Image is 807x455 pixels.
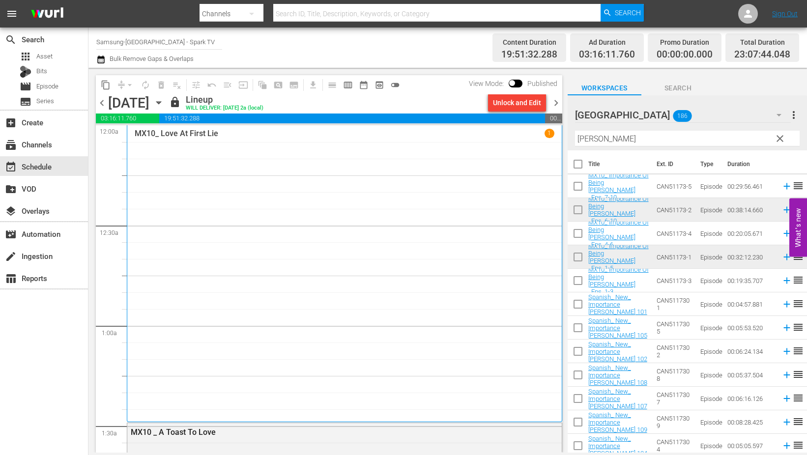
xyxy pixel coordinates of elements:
span: chevron_left [96,97,108,109]
svg: Add to Schedule [781,322,792,333]
svg: Add to Schedule [781,393,792,404]
td: Episode [696,316,723,340]
th: Ext. ID [651,150,694,178]
span: 00:52:15.952 [545,114,562,123]
td: Episode [696,222,723,245]
td: Episode [696,198,723,222]
span: Select an event to delete [153,77,169,93]
p: 1 [548,130,551,137]
span: VOD [5,183,17,195]
td: 00:38:14.660 [723,198,778,222]
span: reorder [792,180,804,192]
span: Search [641,82,715,94]
td: 00:05:53.520 [723,316,778,340]
td: CAN5117307 [653,387,696,410]
span: content_copy [101,80,111,90]
button: Unlock and Edit [488,94,546,112]
span: reorder [792,369,804,380]
span: View Mode: [464,80,509,87]
svg: Add to Schedule [781,299,792,310]
span: Channels [5,139,17,151]
span: reorder [792,416,804,427]
td: Episode [696,292,723,316]
td: Episode [696,410,723,434]
span: 00:00:00.000 [657,49,713,60]
td: Episode [696,387,723,410]
td: 00:04:57.881 [723,292,778,316]
span: 23:07:44.048 [734,49,790,60]
a: Spanish_ New_ Importance [PERSON_NAME] 101 [588,293,647,315]
span: reorder [792,345,804,357]
span: date_range_outlined [359,80,369,90]
div: [GEOGRAPHIC_DATA] [575,101,791,129]
svg: Add to Schedule [781,440,792,451]
span: chevron_right [550,97,562,109]
a: Sign Out [772,10,798,18]
button: clear [772,130,787,146]
td: Episode [696,340,723,363]
span: Schedule [5,161,17,173]
span: toggle_off [390,80,400,90]
td: CAN5117308 [653,363,696,387]
span: more_vert [788,109,800,121]
span: Overlays [5,205,17,217]
a: MX10_ Importance Of Being [PERSON_NAME] _Eps_6-10 [588,195,649,225]
p: MX10_ Love At First Lie [135,129,218,138]
td: 00:29:56.461 [723,174,778,198]
svg: Add to Schedule [781,204,792,215]
svg: Add to Schedule [781,181,792,192]
span: 03:16:11.760 [579,49,635,60]
span: menu [6,8,18,20]
button: more_vert [788,103,800,127]
td: 00:20:05.671 [723,222,778,245]
button: Search [601,4,644,22]
svg: Add to Schedule [781,252,792,262]
div: Bits [20,66,31,78]
td: Episode [696,245,723,269]
span: Search [615,4,641,22]
span: Bits [36,66,47,76]
span: 19:51:32.288 [159,114,545,123]
span: Published [522,80,562,87]
div: Lineup [186,94,263,105]
td: CAN5117302 [653,340,696,363]
svg: Add to Schedule [781,346,792,357]
span: Reports [5,273,17,284]
td: CAN51173-4 [653,222,696,245]
td: CAN5117305 [653,316,696,340]
span: Automation [5,228,17,240]
div: Total Duration [734,35,790,49]
td: CAN51173-3 [653,269,696,292]
span: Bulk Remove Gaps & Overlaps [108,55,194,62]
td: CAN51173-5 [653,174,696,198]
td: 00:32:12.230 [723,245,778,269]
td: 00:06:16.126 [723,387,778,410]
div: MX10 _ A Toast To Love [131,427,505,437]
span: lock [169,96,181,108]
span: Search [5,34,17,46]
td: Episode [696,363,723,387]
th: Duration [721,150,780,178]
svg: Add to Schedule [781,370,792,380]
span: Remove Gaps & Overlaps [114,77,138,93]
a: MX10_ Importance Of Being [PERSON_NAME] _Eps_4-6 [588,219,649,248]
td: CAN51173-2 [653,198,696,222]
a: Spanish_ New_ Importance [PERSON_NAME] 107 [588,388,647,410]
th: Type [694,150,721,178]
span: 186 [673,106,692,126]
a: MX10_ Importance Of Being [PERSON_NAME] _Eps_1-5 [588,242,649,272]
td: 00:19:35.707 [723,269,778,292]
span: 19:51:32.288 [501,49,557,60]
span: clear [774,133,786,144]
a: MX10_ Importance Of Being [PERSON_NAME] _Eps_1-3 [588,266,649,295]
td: 00:06:24.134 [723,340,778,363]
div: Ad Duration [579,35,635,49]
span: Asset [36,52,53,61]
span: Series [36,96,54,106]
td: Episode [696,269,723,292]
img: ans4CAIJ8jUAAAAAAAAAAAAAAAAAAAAAAAAgQb4GAAAAAAAAAAAAAAAAAAAAAAAAJMjXAAAAAAAAAAAAAAAAAAAAAAAAgAT5G... [24,2,71,26]
span: preview_outlined [375,80,384,90]
td: CAN5117309 [653,410,696,434]
span: Loop Content [138,77,153,93]
span: reorder [792,298,804,310]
